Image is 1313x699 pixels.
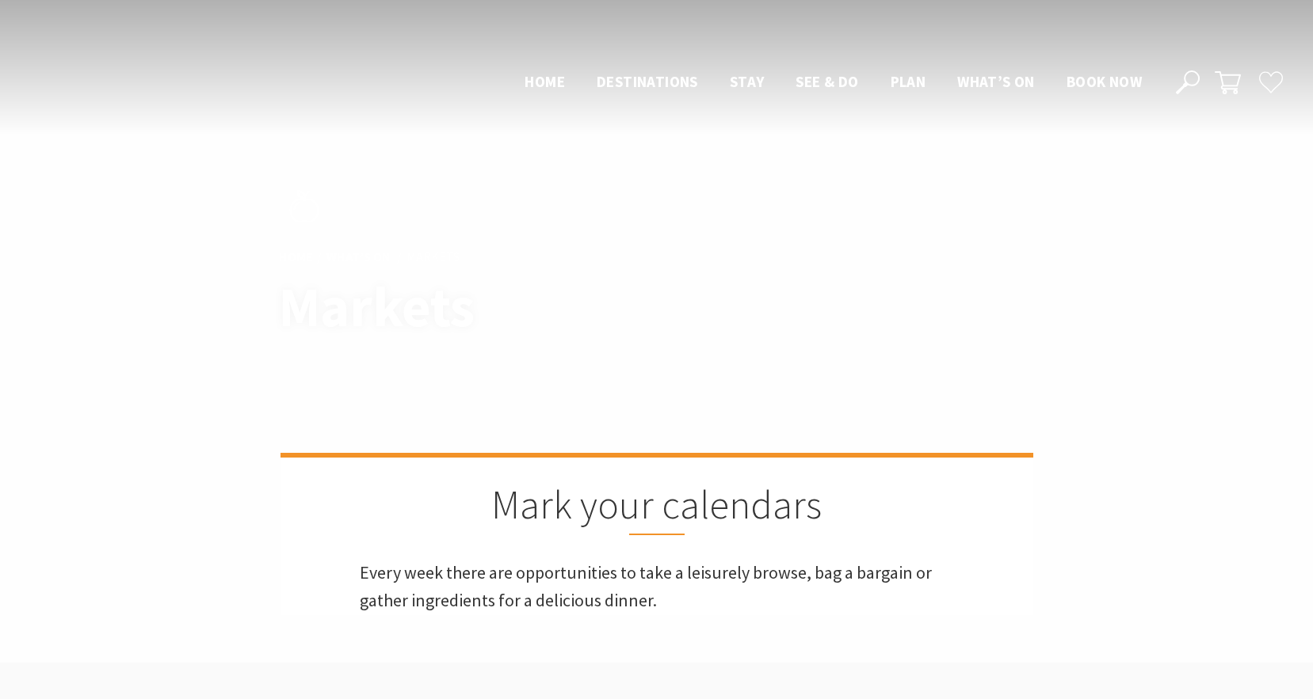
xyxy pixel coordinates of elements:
[730,72,765,91] span: Stay
[1067,72,1142,91] span: Book now
[406,247,460,268] li: Markets
[279,275,727,336] h1: Markets
[509,70,1158,96] nav: Main Menu
[279,249,313,266] a: Home
[796,72,858,91] span: See & Do
[597,72,698,91] span: Destinations
[957,72,1035,91] span: What’s On
[360,481,954,535] h2: Mark your calendars
[360,559,954,614] p: Every week there are opportunities to take a leisurely browse, bag a bargain or gather ingredient...
[525,72,565,91] span: Home
[326,249,391,266] a: What’s On
[891,72,926,91] span: Plan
